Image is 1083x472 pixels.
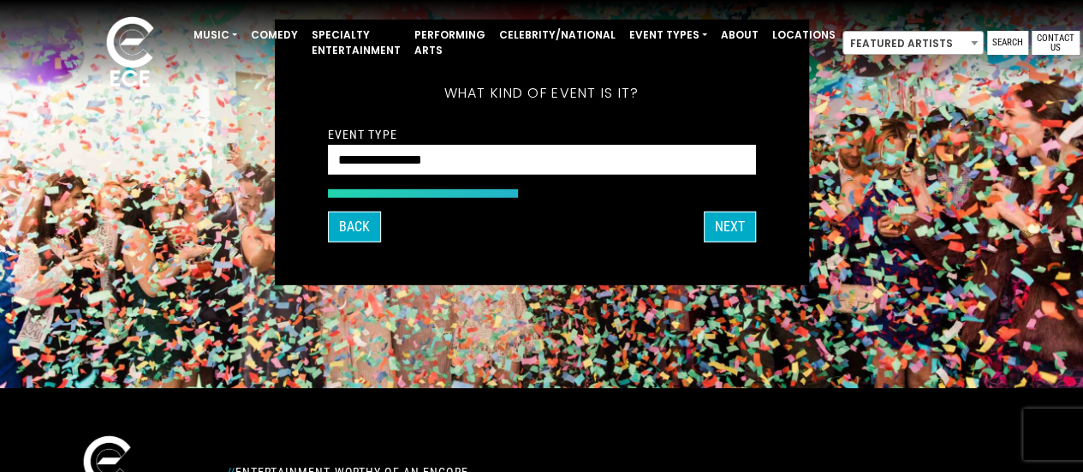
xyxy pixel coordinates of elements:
a: About [714,21,765,50]
span: Featured Artists [842,31,984,55]
a: Music [187,21,244,50]
button: Next [704,212,756,242]
a: Contact Us [1032,31,1080,55]
a: Comedy [244,21,305,50]
label: Event Type [328,126,397,141]
span: Featured Artists [843,32,983,56]
a: Search [987,31,1028,55]
a: Celebrity/National [492,21,622,50]
img: ece_new_logo_whitev2-1.png [87,12,173,95]
a: Event Types [622,21,714,50]
a: Performing Arts [408,21,492,65]
a: Locations [765,21,842,50]
a: Specialty Entertainment [305,21,408,65]
button: Back [328,212,381,242]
